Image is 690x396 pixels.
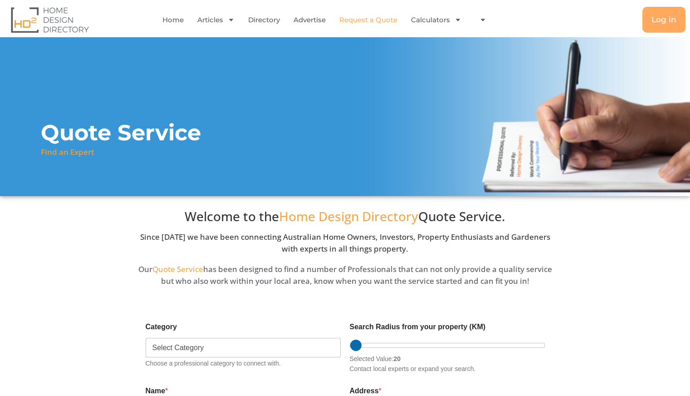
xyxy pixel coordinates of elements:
span: Quote Service [152,264,203,274]
div: Choose a professional category to connect with. [146,360,341,367]
div: Our has been designed to find a number of Professionals that can not only provide a quality servi... [132,263,558,287]
div: Since [DATE] we have been connecting Australian Home Owners, Investors, Property Enthusiasts and ... [132,209,558,255]
p: Find an Expert [41,146,94,158]
div: Contact local experts or expand your search. [350,365,545,373]
span: Home Design Directory [279,208,418,225]
a: Home [162,10,184,30]
label: Name [146,386,341,395]
h1: Quote Service [41,119,201,146]
a: Advertise [294,10,326,30]
a: Request a Quote [339,10,397,30]
b: 20 [394,355,401,362]
label: Address [350,386,545,395]
a: Log in [642,7,685,33]
a: Calculators [411,10,461,30]
label: Search Radius from your property (KM) [350,322,545,331]
nav: Menu [141,10,515,30]
div: Selected Value: [350,353,545,363]
h3: Welcome to the Quote Service. [132,209,558,224]
a: Articles [197,10,235,30]
span: Log in [651,16,676,24]
a: Directory [248,10,280,30]
label: Category [146,322,341,331]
